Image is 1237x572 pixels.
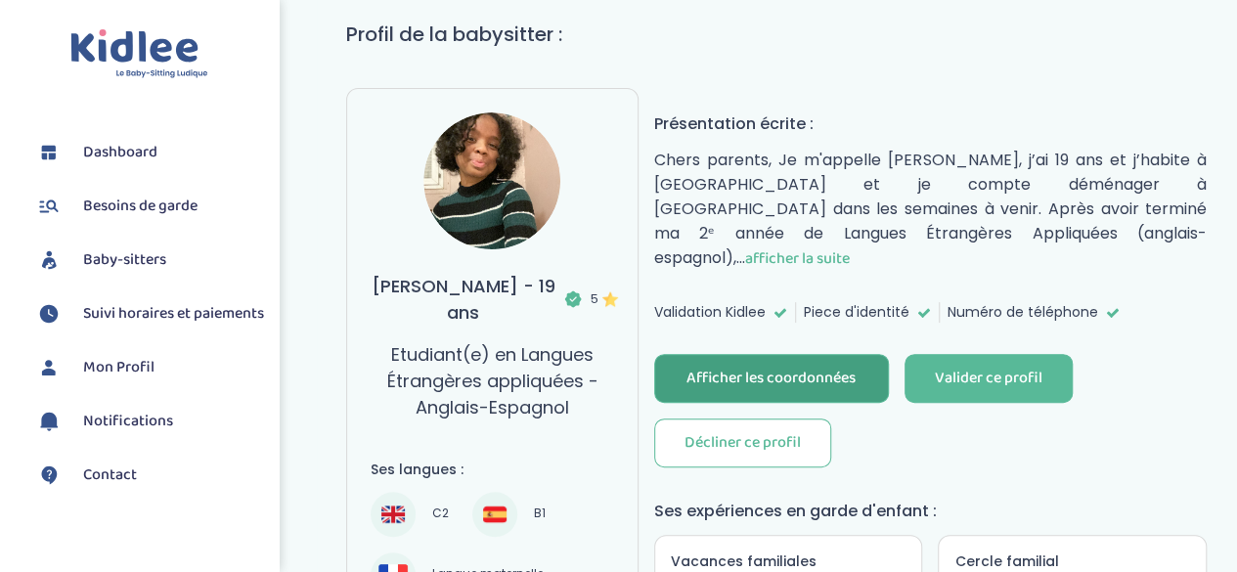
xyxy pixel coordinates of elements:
[954,551,1190,572] h5: Cercle familial
[83,410,173,433] span: Notifications
[371,460,614,480] h4: Ses langues :
[346,20,1222,49] h1: Profil de la babysitter :
[654,111,1207,136] h4: Présentation écrite :
[371,273,614,326] h3: [PERSON_NAME] - 19 ans
[83,141,157,164] span: Dashboard
[34,353,264,382] a: Mon Profil
[745,246,850,271] span: afficher la suite
[83,195,198,218] span: Besoins de garde
[70,29,208,79] img: logo.svg
[654,302,766,323] span: Validation Kidlee
[654,499,1207,523] h4: Ses expériences en garde d'enfant :
[371,341,614,420] p: Etudiant(e) en Langues Étrangères appliquées - Anglais-Espagnol
[34,245,264,275] a: Baby-sitters
[804,302,909,323] span: Piece d'identité
[654,148,1207,271] p: Chers parents, Je m'appelle [PERSON_NAME], j’ai 19 ans et j’habite à [GEOGRAPHIC_DATA] et je comp...
[34,407,264,436] a: Notifications
[34,245,64,275] img: babysitters.svg
[34,461,264,490] a: Contact
[483,503,507,526] img: Espagnol
[654,354,889,403] button: Afficher les coordonnées
[34,461,64,490] img: contact.svg
[425,503,456,526] span: C2
[591,289,613,309] span: 5
[935,368,1042,390] div: Valider ce profil
[83,463,137,487] span: Contact
[34,138,64,167] img: dashboard.svg
[34,299,264,329] a: Suivi horaires et paiements
[685,432,801,455] div: Décliner ce profil
[83,302,264,326] span: Suivi horaires et paiements
[34,138,264,167] a: Dashboard
[34,299,64,329] img: suivihoraire.svg
[905,354,1073,403] button: Valider ce profil
[34,192,64,221] img: besoin.svg
[34,353,64,382] img: profil.svg
[671,551,906,572] h5: Vacances familiales
[83,356,155,379] span: Mon Profil
[948,302,1098,323] span: Numéro de téléphone
[423,112,560,249] img: avatar
[34,192,264,221] a: Besoins de garde
[381,503,405,526] img: Anglais
[34,407,64,436] img: notification.svg
[654,418,831,467] button: Décliner ce profil
[527,503,552,526] span: B1
[686,368,856,390] div: Afficher les coordonnées
[83,248,166,272] span: Baby-sitters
